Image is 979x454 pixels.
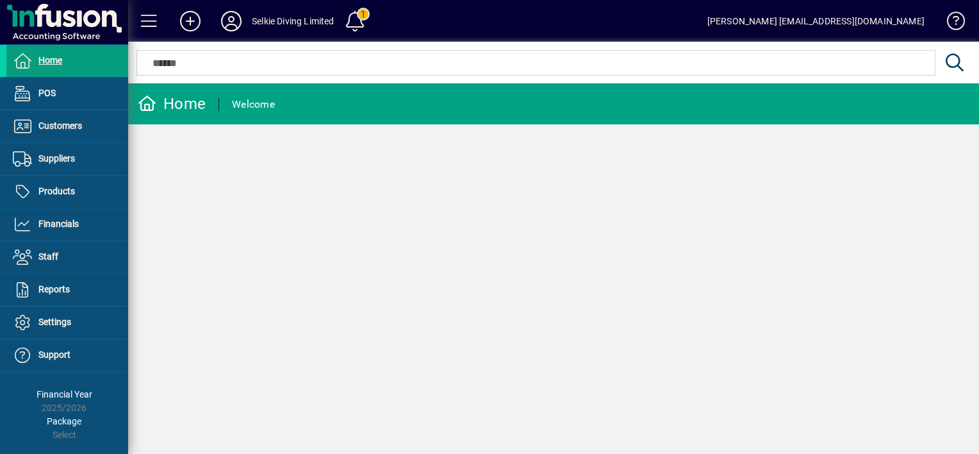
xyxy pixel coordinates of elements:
div: Selkie Diving Limited [252,11,334,31]
a: Support [6,339,128,371]
span: Home [38,55,62,65]
div: Welcome [232,94,275,115]
div: Home [138,94,206,114]
a: Staff [6,241,128,273]
a: Financials [6,208,128,240]
a: Settings [6,307,128,339]
span: Settings [38,317,71,327]
span: POS [38,88,56,98]
span: Package [47,416,81,426]
a: Knowledge Base [937,3,963,44]
button: Profile [211,10,252,33]
button: Add [170,10,211,33]
a: Reports [6,274,128,306]
div: [PERSON_NAME] [EMAIL_ADDRESS][DOMAIN_NAME] [707,11,925,31]
a: Suppliers [6,143,128,175]
a: POS [6,78,128,110]
span: Staff [38,251,58,262]
span: Financials [38,219,79,229]
span: Financial Year [37,389,92,399]
span: Products [38,186,75,196]
span: Suppliers [38,153,75,164]
a: Products [6,176,128,208]
span: Customers [38,121,82,131]
span: Reports [38,284,70,294]
a: Customers [6,110,128,142]
span: Support [38,349,70,360]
